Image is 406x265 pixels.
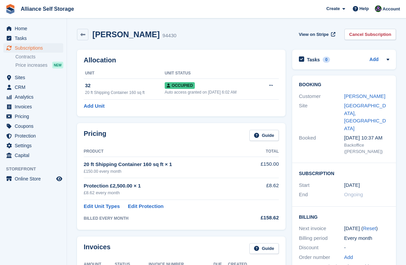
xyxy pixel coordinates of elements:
[15,62,48,68] span: Price increases
[15,24,55,33] span: Home
[84,102,104,110] a: Add Unit
[299,254,344,261] div: Order number
[3,102,63,111] a: menu
[165,82,195,89] span: Occupied
[344,103,386,131] a: [GEOGRAPHIC_DATA], [GEOGRAPHIC_DATA]
[52,62,63,68] div: NEW
[323,57,330,63] div: 0
[84,146,246,157] th: Product
[307,57,320,63] h2: Tasks
[3,83,63,92] a: menu
[15,141,55,150] span: Settings
[246,214,279,222] div: £158.62
[3,141,63,150] a: menu
[3,92,63,102] a: menu
[249,130,279,141] a: Guide
[246,146,279,157] th: Total
[15,112,55,121] span: Pricing
[326,5,340,12] span: Create
[359,5,369,12] span: Help
[84,215,246,221] div: BILLED EVERY MONTH
[246,178,279,200] td: £8.62
[296,29,337,40] a: View on Stripe
[299,191,344,199] div: End
[246,157,279,178] td: £150.00
[165,89,260,95] div: Auto access granted on [DATE] 6:02 AM
[162,32,176,40] div: 94430
[15,102,55,111] span: Invoices
[344,192,363,197] span: Ongoing
[344,142,389,155] div: Backoffice ([PERSON_NAME])
[85,90,165,96] div: 20 ft Shipping Container 160 sq ft
[299,181,344,189] div: Start
[18,3,77,14] a: Alliance Self Storage
[84,56,279,64] h2: Allocation
[85,82,165,90] div: 32
[3,34,63,43] a: menu
[15,61,63,69] a: Price increases NEW
[3,43,63,53] a: menu
[15,34,55,43] span: Tasks
[344,234,389,242] div: Every month
[15,121,55,131] span: Coupons
[344,134,389,142] div: [DATE] 10:37 AM
[84,182,246,190] div: Protection £2,500.00 × 1
[15,131,55,141] span: Protection
[299,82,389,88] h2: Booking
[15,92,55,102] span: Analytics
[344,93,385,99] a: [PERSON_NAME]
[299,170,389,176] h2: Subscription
[3,24,63,33] a: menu
[249,243,279,254] a: Guide
[3,131,63,141] a: menu
[299,134,344,155] div: Booked
[6,166,67,172] span: Storefront
[55,175,63,183] a: Preview store
[299,31,329,38] span: View on Stripe
[344,254,353,261] a: Add
[3,121,63,131] a: menu
[363,225,376,231] a: Reset
[3,174,63,183] a: menu
[299,213,389,220] h2: Billing
[15,43,55,53] span: Subscriptions
[344,181,360,189] time: 2025-08-08 00:00:00 UTC
[5,4,15,14] img: stora-icon-8386f47178a22dfd0bd8f6a31ec36ba5ce8667c1dd55bd0f319d3a0aa187defe.svg
[15,54,63,60] a: Contracts
[344,29,396,40] a: Cancel Subscription
[84,203,120,210] a: Edit Unit Types
[3,151,63,160] a: menu
[299,244,344,252] div: Discount
[383,6,400,12] span: Account
[15,73,55,82] span: Sites
[92,30,160,39] h2: [PERSON_NAME]
[84,130,106,141] h2: Pricing
[84,243,110,254] h2: Invoices
[15,83,55,92] span: CRM
[370,56,379,64] a: Add
[84,168,246,174] div: £150.00 every month
[344,244,389,252] div: -
[84,190,246,196] div: £8.62 every month
[165,68,260,79] th: Unit Status
[299,225,344,232] div: Next invoice
[375,5,382,12] img: Romilly Norton
[128,203,164,210] a: Edit Protection
[299,93,344,100] div: Customer
[15,151,55,160] span: Capital
[15,174,55,183] span: Online Store
[299,102,344,132] div: Site
[344,225,389,232] div: [DATE] ( )
[84,161,246,168] div: 20 ft Shipping Container 160 sq ft × 1
[84,68,165,79] th: Unit
[3,73,63,82] a: menu
[3,112,63,121] a: menu
[299,234,344,242] div: Billing period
